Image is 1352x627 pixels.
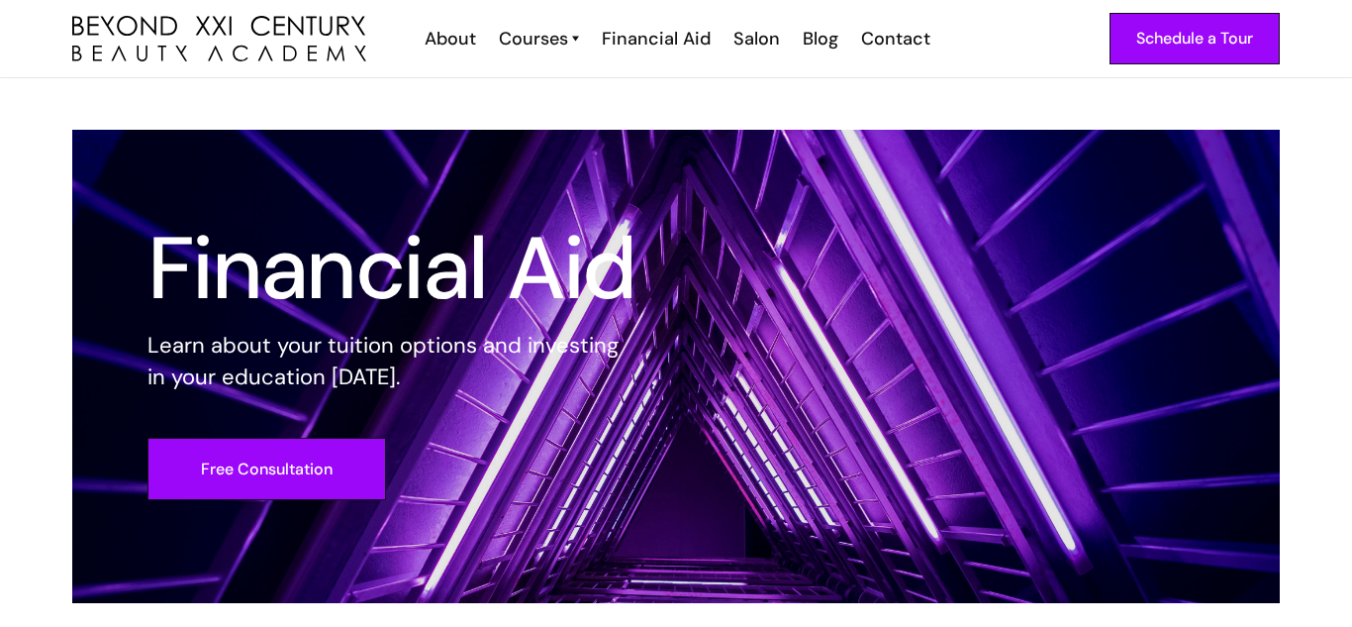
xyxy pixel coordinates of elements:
a: Contact [848,26,940,52]
a: Salon [721,26,790,52]
div: Salon [733,26,780,52]
div: Blog [803,26,838,52]
div: Schedule a Tour [1136,26,1253,52]
a: Blog [790,26,848,52]
div: Financial Aid [602,26,711,52]
a: Courses [499,26,579,52]
img: beyond 21st century beauty academy logo [72,16,366,62]
div: Courses [499,26,568,52]
div: About [425,26,476,52]
a: Financial Aid [589,26,721,52]
a: home [72,16,366,62]
p: Learn about your tuition options and investing in your education [DATE]. [147,330,636,393]
div: Contact [861,26,930,52]
a: About [412,26,486,52]
h1: Financial Aid [147,233,636,304]
a: Schedule a Tour [1110,13,1280,64]
a: Free Consultation [147,438,386,500]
